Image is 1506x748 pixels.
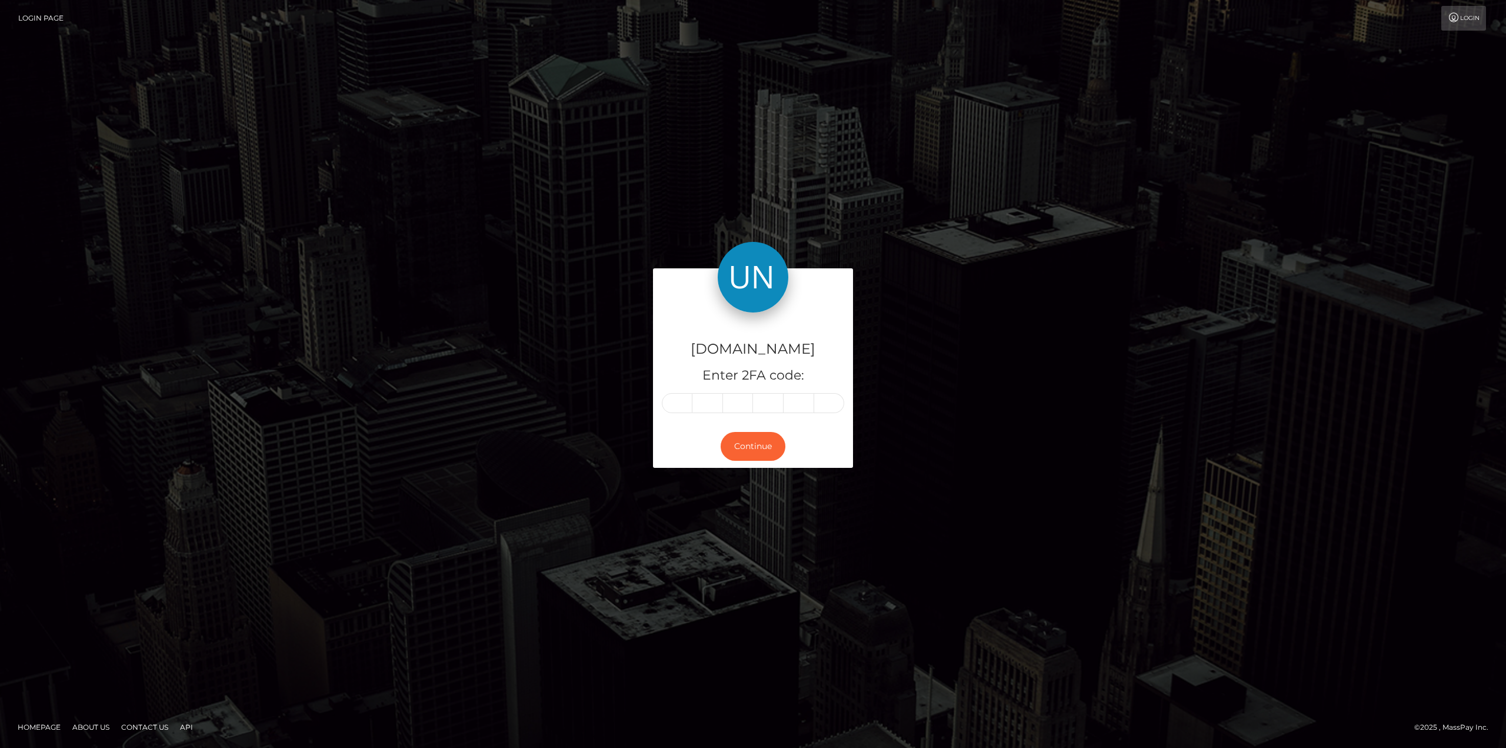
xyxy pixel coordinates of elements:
[175,718,198,736] a: API
[1414,721,1497,734] div: © 2025 , MassPay Inc.
[662,339,844,360] h4: [DOMAIN_NAME]
[13,718,65,736] a: Homepage
[116,718,173,736] a: Contact Us
[1441,6,1486,31] a: Login
[68,718,114,736] a: About Us
[718,242,788,313] img: Unlockt.me
[721,432,785,461] button: Continue
[662,367,844,385] h5: Enter 2FA code:
[18,6,64,31] a: Login Page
